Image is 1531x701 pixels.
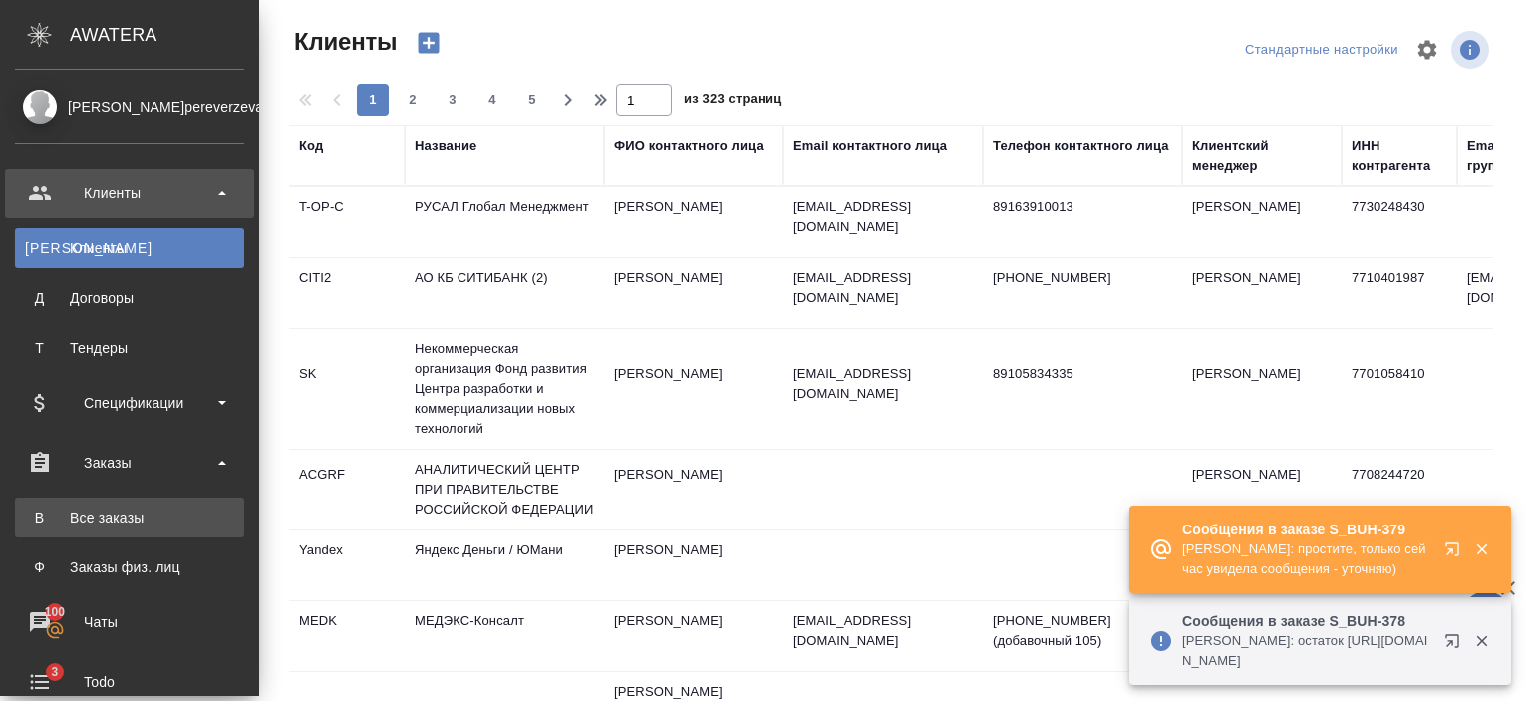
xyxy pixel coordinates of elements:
p: Сообщения в заказе S_BUH-378 [1182,611,1431,631]
p: [EMAIL_ADDRESS][DOMAIN_NAME] [793,197,973,237]
div: Договоры [25,288,234,308]
td: Яндекс Деньги / ЮМани [405,530,604,600]
div: Клиенты [25,238,234,258]
div: Код [299,136,323,156]
td: SK [289,354,405,424]
p: [PHONE_NUMBER] [993,268,1172,288]
td: ACGRF [289,455,405,525]
span: 2 [397,90,429,110]
button: 4 [476,84,508,116]
td: T-OP-C [289,187,405,257]
td: [PERSON_NAME] [604,187,783,257]
td: CITI2 [289,258,405,328]
td: [PERSON_NAME] [604,455,783,525]
td: МЕДЭКС-Консалт [405,601,604,671]
div: Todo [15,667,244,697]
td: 7701058410 [1342,354,1457,424]
span: 4 [476,90,508,110]
td: [PERSON_NAME] [1182,455,1342,525]
p: 89105834335 [993,364,1172,384]
a: ДДоговоры [15,278,244,318]
div: [PERSON_NAME]pereverzeva [15,96,244,118]
p: 89163910013 [993,197,1172,217]
span: Посмотреть информацию [1451,31,1493,69]
div: split button [1240,35,1403,66]
td: MEDK [289,601,405,671]
td: Yandex [289,530,405,600]
span: Настроить таблицу [1403,26,1451,74]
p: [PHONE_NUMBER] (добавочный 105) [993,611,1172,651]
td: РУСАЛ Глобал Менеджмент [405,187,604,257]
td: АО КБ СИТИБАНК (2) [405,258,604,328]
p: [EMAIL_ADDRESS][DOMAIN_NAME] [793,268,973,308]
span: 100 [33,602,78,622]
div: Клиенты [15,178,244,208]
p: [EMAIL_ADDRESS][DOMAIN_NAME] [793,611,973,651]
span: из 323 страниц [684,87,781,116]
a: 100Чаты [5,597,254,647]
div: Тендеры [25,338,234,358]
p: [EMAIL_ADDRESS][DOMAIN_NAME] [793,364,973,404]
td: [PERSON_NAME] [604,258,783,328]
a: [PERSON_NAME]Клиенты [15,228,244,268]
span: Клиенты [289,26,397,58]
div: Клиентский менеджер [1192,136,1332,175]
td: 7730248430 [1342,187,1457,257]
td: [PERSON_NAME] [1182,258,1342,328]
button: 5 [516,84,548,116]
td: 7708244720 [1342,455,1457,525]
button: 3 [437,84,468,116]
a: ТТендеры [15,328,244,368]
div: Спецификации [15,388,244,418]
span: 3 [39,662,70,682]
div: AWATERA [70,15,259,55]
a: ВВсе заказы [15,498,244,537]
span: 3 [437,90,468,110]
td: [PERSON_NAME] [604,530,783,600]
div: Заказы [15,448,244,478]
div: ИНН контрагента [1352,136,1447,175]
div: Название [415,136,476,156]
div: Чаты [15,607,244,637]
td: АНАЛИТИЧЕСКИЙ ЦЕНТР ПРИ ПРАВИТЕЛЬСТВЕ РОССИЙСКОЙ ФЕДЕРАЦИИ [405,450,604,529]
p: [PERSON_NAME]: остаток [URL][DOMAIN_NAME] [1182,631,1431,671]
button: 2 [397,84,429,116]
div: Все заказы [25,508,234,527]
div: Телефон контактного лица [993,136,1169,156]
div: Email контактного лица [793,136,947,156]
td: Некоммерческая организация Фонд развития Центра разработки и коммерциализации новых технологий [405,329,604,449]
td: [PERSON_NAME] [604,601,783,671]
a: ФЗаказы физ. лиц [15,547,244,587]
td: [PERSON_NAME] [1182,354,1342,424]
button: Открыть в новой вкладке [1432,529,1480,577]
button: Создать [405,26,453,60]
button: Закрыть [1461,540,1502,558]
p: Сообщения в заказе S_BUH-379 [1182,520,1431,539]
div: Заказы физ. лиц [25,557,234,577]
p: [PERSON_NAME]: простите, только сейчас увидела сообщения - уточняю) [1182,539,1431,579]
button: Открыть в новой вкладке [1432,621,1480,669]
td: [PERSON_NAME] [604,354,783,424]
button: Закрыть [1461,632,1502,650]
span: 5 [516,90,548,110]
td: [PERSON_NAME] [1182,187,1342,257]
div: ФИО контактного лица [614,136,764,156]
td: 7710401987 [1342,258,1457,328]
